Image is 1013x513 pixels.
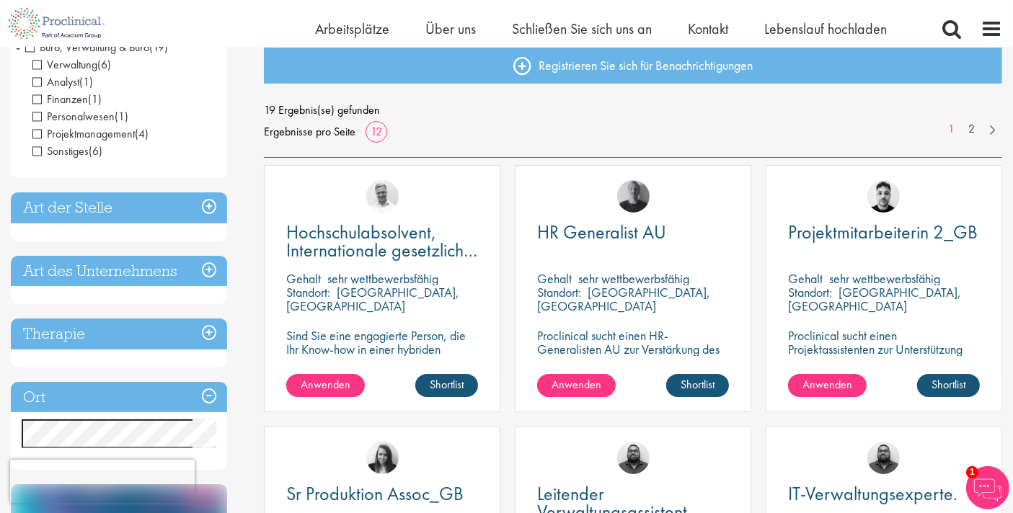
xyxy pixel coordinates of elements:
p: sehr wettbewerbsfähig [327,270,438,287]
a: Registrieren Sie sich für Benachrichtigungen [264,48,1002,84]
img: Ashley Bennett [867,442,900,474]
span: Sonstiges [32,143,89,159]
span: Administrativ [32,57,111,72]
a: Sr Produktion Assoc_GB [286,485,478,503]
span: (6) [97,57,111,72]
span: (1) [115,109,128,124]
a: Shortlist [666,374,729,397]
span: Ergebnisse pro Seite [264,121,355,143]
a: Shortlist [917,374,980,397]
span: Gehalt [537,270,572,287]
a: IT-Verwaltungsexperte. [788,485,980,503]
span: - [16,36,20,58]
p: [GEOGRAPHIC_DATA], [GEOGRAPHIC_DATA] [286,284,459,314]
a: Lebenslauf hochladen [764,19,887,38]
span: Standort: [537,284,581,300]
span: (4) [135,126,149,141]
span: Projektmanagement [32,126,135,141]
h3: Art der Stelle [11,192,227,223]
span: HR Generalist AU [537,220,666,244]
a: HR Generalist AU [537,223,729,241]
a: Anwenden [788,374,867,397]
span: Standort: [788,284,832,300]
img: Chatbot [966,466,1009,509]
img: Ashley Bennett [617,442,650,474]
span: Standort: [286,284,330,300]
p: [GEOGRAPHIC_DATA], [GEOGRAPHIC_DATA] [537,284,710,314]
a: 1 [941,121,962,138]
a: Über uns [425,19,476,38]
span: Projektmitarbeiterin 2_GB [788,220,978,244]
a: Schließen Sie sich uns an [512,19,652,38]
span: Sr Produktion Assoc_GB [286,481,464,506]
span: Büro, Verwaltung & Büro [25,40,149,55]
span: Personalwesen [32,109,115,124]
p: Proclinical sucht einen HR-Generalisten AU zur Verstärkung des Teams unseres Kunden in [GEOGRAPHI... [537,329,729,383]
span: Andere [32,143,102,159]
span: Anwenden [301,377,350,392]
span: 1 [966,466,978,478]
span: Büro, Verwaltung & Sachbearbeiter [25,40,168,55]
span: Gehalt [286,270,321,287]
p: sehr wettbewerbsfähig [829,270,940,287]
h3: Ort [11,382,227,413]
span: 19 Ergebnis(se) gefunden [264,99,1002,121]
p: Proclinical sucht einen Projektassistenten zur Unterstützung von Projektteams in [GEOGRAPHIC_DATA]. [788,329,980,383]
iframe: reCAPTCHA [10,460,195,503]
span: (6) [89,143,102,159]
img: Terri-Anne Grau [366,442,399,474]
p: sehr wettbewerbsfähig [578,270,689,287]
p: [GEOGRAPHIC_DATA], [GEOGRAPHIC_DATA] [788,284,961,314]
img: Dekan Fischer [867,180,900,213]
a: 2 [961,121,982,138]
span: Hochschulabsolvent, Internationale gesetzliche Berichterstattung [286,220,477,280]
img: Joshua Bye [366,180,399,213]
a: 12 [366,124,387,139]
a: Anwenden [286,374,365,397]
h3: Therapie [11,318,227,349]
span: Verwaltung [32,57,97,72]
span: (1) [88,92,102,107]
span: Analyst( [32,74,83,89]
span: Finanzieren [32,92,102,107]
span: Gehalt [788,270,823,287]
span: Personalabteilung [32,109,128,124]
a: Projektmitarbeiterin 2_GB [788,223,980,241]
a: Arbeitsplätze [315,19,389,38]
h3: Art des Unternehmens [11,256,227,287]
span: IT-Verwaltungsexperte. [788,481,957,506]
span: Finanzen [32,92,88,107]
span: 1) [83,74,93,89]
span: Anwenden [802,377,852,392]
p: Sind Sie eine engagierte Person, die Ihr Know-how in einer hybriden Position völlig flexibel einb... [286,329,478,383]
a: Hochschulabsolvent, Internationale gesetzliche Berichterstattung [286,223,478,259]
span: Analytiker [32,74,93,89]
a: Kontakt [688,19,728,38]
a: Shortlist [415,374,478,397]
span: Anwenden [552,377,601,392]
span: (19) [149,40,168,55]
a: Anwenden [537,374,616,397]
img: Felix Zimmer [617,180,650,213]
span: Projektmanagement [32,126,149,141]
